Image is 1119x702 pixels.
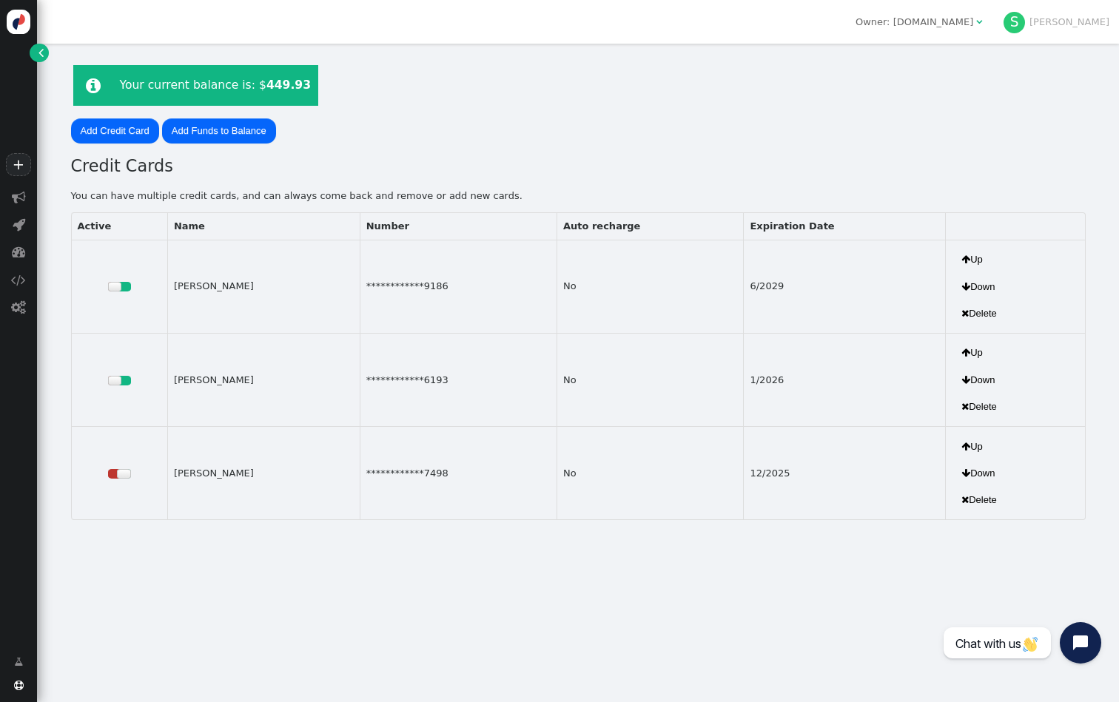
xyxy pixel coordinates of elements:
[38,45,44,60] span: 
[961,495,969,504] span: 
[1004,12,1026,34] div: S
[162,118,276,144] a: Add Funds to Balance
[743,333,945,426] td: 1/2026
[266,78,311,92] b: 449.93
[961,442,970,451] span: 
[856,15,973,30] div: Owner: [DOMAIN_NAME]
[167,333,360,426] td: [PERSON_NAME]
[86,77,101,94] span: 
[961,348,970,357] span: 
[71,118,159,144] a: Add Credit Card
[7,10,31,34] img: logo-icon.svg
[11,273,26,287] span: 
[14,655,23,669] span: 
[114,67,317,104] td: Your current balance is: $
[976,17,982,27] span: 
[1004,16,1109,27] a: S[PERSON_NAME]
[12,190,26,204] span: 
[167,240,360,333] td: [PERSON_NAME]
[4,649,33,675] a: 
[71,189,1086,203] p: You can have multiple credit cards, and can always come back and remove or add new cards.
[961,375,970,385] span: 
[13,217,25,232] span: 
[952,274,1004,299] button: Down
[12,245,26,259] span: 
[952,367,1004,392] button: Down
[743,240,945,333] td: 6/2029
[961,254,970,264] span: 
[167,213,360,240] th: Name
[71,154,1086,179] h3: Credit Cards
[14,681,24,690] span: 
[71,213,167,240] th: Active
[952,433,992,459] button: Up
[6,153,31,176] a: +
[557,426,744,519] td: No
[360,213,557,240] th: Number
[952,461,1004,486] button: Down
[952,487,1007,513] button: Delete
[743,426,945,519] td: 12/2025
[11,300,26,314] span: 
[961,402,969,411] span: 
[961,468,970,478] span: 
[952,301,1007,326] button: Delete
[167,426,360,519] td: [PERSON_NAME]
[743,213,945,240] th: Expiration Date
[952,247,992,272] button: Up
[30,44,48,62] a: 
[557,213,744,240] th: Auto recharge
[952,394,1007,419] button: Delete
[961,308,969,318] span: 
[557,240,744,333] td: No
[961,282,970,291] span: 
[952,340,992,365] button: Up
[557,333,744,426] td: No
